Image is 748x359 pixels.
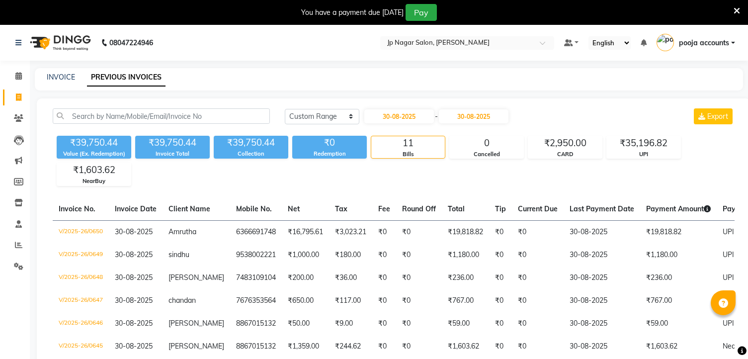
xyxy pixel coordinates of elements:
td: ₹0 [489,244,512,267]
td: V/2025-26/0648 [53,267,109,289]
div: You have a payment due [DATE] [301,7,404,18]
iframe: chat widget [706,319,738,349]
span: pooja accounts [679,38,729,48]
div: ₹39,750.44 [57,136,131,150]
span: Amrutha [168,227,196,236]
span: [PERSON_NAME] [168,319,224,328]
td: ₹36.00 [329,267,372,289]
td: ₹180.00 [329,244,372,267]
div: 0 [450,136,523,150]
td: ₹59.00 [442,312,489,335]
td: ₹0 [489,312,512,335]
div: ₹39,750.44 [214,136,288,150]
td: ₹0 [372,220,396,244]
td: V/2025-26/0650 [53,220,109,244]
td: ₹0 [372,289,396,312]
span: - [435,111,438,122]
td: ₹200.00 [282,267,329,289]
td: ₹0 [489,267,512,289]
td: ₹0 [489,220,512,244]
span: UPI [723,250,734,259]
td: ₹0 [489,289,512,312]
td: ₹0 [396,220,442,244]
td: ₹650.00 [282,289,329,312]
img: logo [25,29,93,57]
td: ₹0 [372,335,396,358]
td: V/2025-26/0646 [53,312,109,335]
span: Export [707,112,728,121]
span: Invoice Date [115,204,157,213]
td: ₹0 [512,244,564,267]
span: [PERSON_NAME] [168,342,224,351]
span: Mobile No. [236,204,272,213]
div: ₹0 [292,136,367,150]
td: 30-08-2025 [564,220,640,244]
div: ₹2,950.00 [528,136,602,150]
span: Net [288,204,300,213]
div: ₹1,603.62 [57,163,131,177]
td: ₹0 [512,220,564,244]
td: 9538002221 [230,244,282,267]
td: ₹0 [396,312,442,335]
td: 7483109104 [230,267,282,289]
a: INVOICE [47,73,75,82]
td: V/2025-26/0645 [53,335,109,358]
td: ₹1,000.00 [282,244,329,267]
td: ₹1,180.00 [640,244,717,267]
td: 30-08-2025 [564,312,640,335]
span: 30-08-2025 [115,296,153,305]
input: End Date [439,109,508,123]
td: V/2025-26/0647 [53,289,109,312]
td: ₹1,180.00 [442,244,489,267]
span: Current Due [518,204,558,213]
span: Tip [495,204,506,213]
div: ₹35,196.82 [607,136,680,150]
td: ₹9.00 [329,312,372,335]
button: Export [694,108,733,124]
div: Collection [214,150,288,158]
td: ₹0 [372,312,396,335]
td: 8867015132 [230,312,282,335]
span: 30-08-2025 [115,227,153,236]
span: Total [448,204,465,213]
td: ₹244.62 [329,335,372,358]
span: 30-08-2025 [115,273,153,282]
div: Value (Ex. Redemption) [57,150,131,158]
td: ₹1,603.62 [640,335,717,358]
span: UPI [723,227,734,236]
div: UPI [607,150,680,159]
td: ₹0 [512,267,564,289]
td: 30-08-2025 [564,244,640,267]
span: UPI [723,319,734,328]
span: Tax [335,204,347,213]
td: ₹0 [512,312,564,335]
td: ₹0 [489,335,512,358]
td: ₹19,818.82 [640,220,717,244]
span: chandan [168,296,196,305]
div: NearBuy [57,177,131,185]
td: ₹767.00 [640,289,717,312]
td: ₹0 [512,289,564,312]
span: Round Off [402,204,436,213]
td: ₹0 [372,267,396,289]
a: PREVIOUS INVOICES [87,69,166,87]
td: ₹0 [512,335,564,358]
td: 30-08-2025 [564,289,640,312]
div: Bills [371,150,445,159]
img: pooja accounts [657,34,674,51]
td: ₹767.00 [442,289,489,312]
td: ₹117.00 [329,289,372,312]
td: ₹16,795.61 [282,220,329,244]
td: ₹236.00 [442,267,489,289]
td: ₹50.00 [282,312,329,335]
td: ₹0 [396,267,442,289]
input: Search by Name/Mobile/Email/Invoice No [53,108,270,124]
td: 30-08-2025 [564,267,640,289]
td: ₹3,023.21 [329,220,372,244]
span: 30-08-2025 [115,342,153,351]
div: CARD [528,150,602,159]
div: Invoice Total [135,150,210,158]
td: ₹0 [396,335,442,358]
span: [PERSON_NAME] [168,273,224,282]
td: ₹59.00 [640,312,717,335]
